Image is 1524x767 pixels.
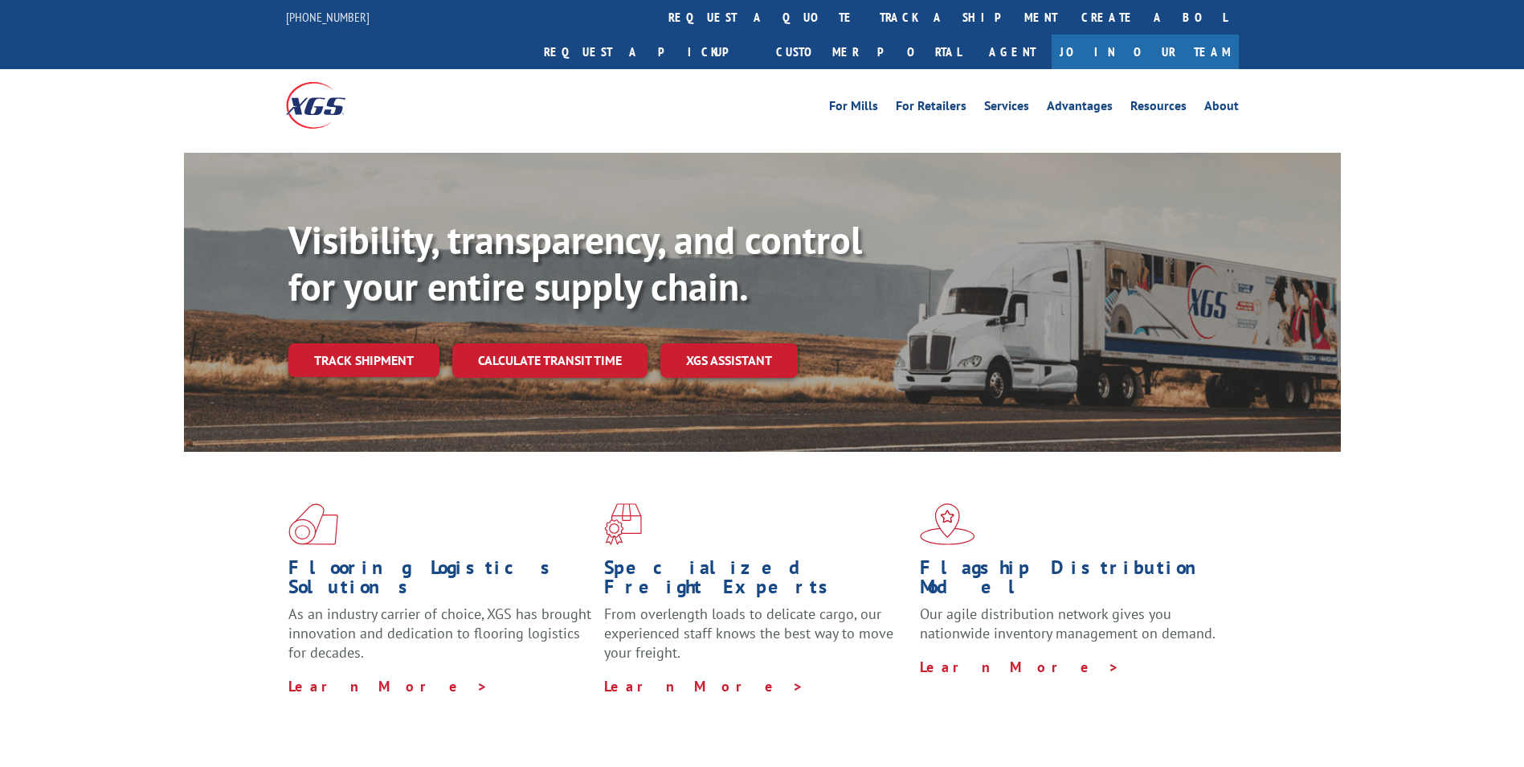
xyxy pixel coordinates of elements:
span: Our agile distribution network gives you nationwide inventory management on demand. [920,605,1216,642]
img: xgs-icon-focused-on-flooring-red [604,503,642,545]
a: Request a pickup [532,35,764,69]
a: Agent [973,35,1052,69]
h1: Specialized Freight Experts [604,558,908,605]
a: Track shipment [288,343,439,377]
a: Calculate transit time [452,343,648,378]
b: Visibility, transparency, and control for your entire supply chain. [288,215,862,311]
a: Learn More > [604,677,804,695]
a: About [1204,100,1239,117]
h1: Flagship Distribution Model [920,558,1224,605]
a: Services [984,100,1029,117]
img: xgs-icon-flagship-distribution-model-red [920,503,975,545]
span: As an industry carrier of choice, XGS has brought innovation and dedication to flooring logistics... [288,605,591,662]
a: XGS ASSISTANT [660,343,798,378]
a: For Retailers [896,100,966,117]
p: From overlength loads to delicate cargo, our experienced staff knows the best way to move your fr... [604,605,908,676]
a: For Mills [829,100,878,117]
a: Resources [1130,100,1187,117]
h1: Flooring Logistics Solutions [288,558,592,605]
a: [PHONE_NUMBER] [286,9,370,25]
a: Learn More > [288,677,488,695]
a: Join Our Team [1052,35,1239,69]
a: Advantages [1047,100,1113,117]
a: Customer Portal [764,35,973,69]
a: Learn More > [920,658,1120,676]
img: xgs-icon-total-supply-chain-intelligence-red [288,503,338,545]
